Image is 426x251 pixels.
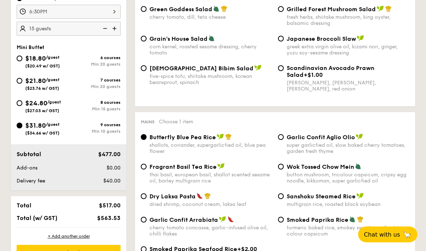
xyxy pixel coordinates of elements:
span: Garlic Confit Arrabiata [149,216,218,223]
span: Mini Buffet [17,44,44,50]
img: icon-vegetarian.fe4039eb.svg [355,163,361,169]
span: Sanshoku Steamed Rice [287,193,356,200]
input: $21.80/guest($23.76 w/ GST)7 coursesMin 20 guests [17,78,22,84]
span: /guest [46,122,60,127]
div: Min 20 guests [69,84,121,89]
input: Number of guests [17,22,121,36]
span: Fragrant Basil Tea Rice [149,163,217,170]
div: dried shrimp, coconut cream, laksa leaf [149,201,272,207]
img: icon-chef-hat.a58ddaea.svg [385,5,392,12]
div: cherry tomato, dill, feta cheese [149,14,272,20]
span: Green Goddess Salad [149,6,212,13]
input: $18.80/guest($20.49 w/ GST)6 coursesMin 20 guests [17,56,22,61]
span: Smoked Paprika Rice [287,216,348,223]
span: /guest [46,77,60,82]
span: $0.00 [107,165,121,171]
input: Garlic Confit Aglio Oliosuper garlicfied oil, slow baked cherry tomatoes, garden fresh thyme [278,134,284,140]
div: thai basil, european basil, shallot scented sesame oil, barley multigrain rice [149,172,272,184]
span: Garlic Confit Aglio Olio [287,134,355,141]
div: turmeric baked rice, smokey sweet paprika, tri-colour capsicum [287,225,409,237]
input: Butterfly Blue Pea Riceshallots, coriander, supergarlicfied oil, blue pea flower [141,134,147,140]
span: Grilled Forest Mushroom Salad [287,6,376,13]
img: icon-vegan.f8ff3823.svg [356,193,364,199]
span: Mains [141,119,155,124]
div: corn kernel, roasted sesame dressing, cherry tomato [149,44,272,56]
span: $18.80 [25,54,46,62]
span: ($23.76 w/ GST) [25,86,59,91]
img: icon-vegetarian.fe4039eb.svg [349,216,356,223]
span: +$1.00 [304,71,323,78]
div: greek extra virgin olive oil, kizami nori, ginger, yuzu soy-sesame dressing [287,44,409,56]
input: Japanese Broccoli Slawgreek extra virgin olive oil, kizami nori, ginger, yuzu soy-sesame dressing [278,36,284,41]
span: $40.00 [103,178,121,184]
input: $31.80/guest($34.66 w/ GST)9 coursesMin 10 guests [17,123,22,128]
span: /guest [47,100,61,105]
div: Min 20 guests [69,62,121,67]
span: Total (w/ GST) [17,215,57,221]
input: [DEMOGRAPHIC_DATA] Bibim Saladfive-spice tofu, shiitake mushroom, korean beansprout, spinach [141,65,147,71]
span: Grain's House Salad [149,35,208,42]
input: Wok Tossed Chow Meinbutton mushroom, tricolour capsicum, cripsy egg noodle, kikkoman, super garli... [278,164,284,169]
img: icon-vegetarian.fe4039eb.svg [213,5,219,12]
span: Add-ons [17,165,38,171]
div: Min 15 guests [69,106,121,111]
input: Green Goddess Saladcherry tomato, dill, feta cheese [141,6,147,12]
span: Delivery fee [17,178,45,184]
input: Grilled Forest Mushroom Saladfresh herbs, shiitake mushroom, king oyster, balsamic dressing [278,6,284,12]
span: ($34.66 w/ GST) [25,131,60,136]
img: icon-chef-hat.a58ddaea.svg [204,193,211,199]
span: /guest [46,55,60,60]
input: Garlic Confit Arrabiatacherry tomato concasse, garlic-infused olive oil, chilli flakes [141,217,147,223]
span: $563.53 [97,215,121,221]
span: Total [17,202,31,209]
input: Fragrant Basil Tea Ricethai basil, european basil, shallot scented sesame oil, barley multigrain ... [141,164,147,169]
span: Dry Laksa Pasta [149,193,196,200]
input: Smoked Paprika Riceturmeric baked rice, smokey sweet paprika, tri-colour capsicum [278,217,284,223]
span: [DEMOGRAPHIC_DATA] Bibim Salad [149,65,253,72]
div: Min 10 guests [69,129,121,134]
img: icon-chef-hat.a58ddaea.svg [225,133,232,140]
button: Chat with us🦙 [358,226,417,242]
div: 7 courses [69,78,121,83]
div: cherry tomato concasse, garlic-infused olive oil, chilli flakes [149,225,272,237]
span: Chat with us [364,231,400,238]
span: $21.80 [25,77,46,85]
img: icon-vegetarian.fe4039eb.svg [208,35,215,41]
img: icon-add.58712e84.svg [110,22,121,35]
input: $24.80/guest($27.03 w/ GST)8 coursesMin 15 guests [17,100,22,106]
img: icon-vegan.f8ff3823.svg [254,65,261,71]
input: Scandinavian Avocado Prawn Salad+$1.00[PERSON_NAME], [PERSON_NAME], [PERSON_NAME], red onion [278,65,284,71]
span: ($20.49 w/ GST) [25,63,60,69]
span: 🦙 [403,230,412,239]
img: icon-vegan.f8ff3823.svg [217,163,225,169]
div: 6 courses [69,55,121,60]
input: Dry Laksa Pastadried shrimp, coconut cream, laksa leaf [141,193,147,199]
span: Wok Tossed Chow Mein [287,163,354,170]
div: fresh herbs, shiitake mushroom, king oyster, balsamic dressing [287,14,409,26]
span: Butterfly Blue Pea Rice [149,134,216,141]
span: $517.00 [99,202,121,209]
input: Grain's House Saladcorn kernel, roasted sesame dressing, cherry tomato [141,36,147,41]
div: shallots, coriander, supergarlicfied oil, blue pea flower [149,142,272,154]
input: Sanshoku Steamed Ricemultigrain rice, roasted black soybean [278,193,284,199]
div: [PERSON_NAME], [PERSON_NAME], [PERSON_NAME], red onion [287,80,409,92]
div: 8 courses [69,100,121,105]
span: Japanese Broccoli Slaw [287,35,356,42]
img: icon-spicy.37a8142b.svg [227,216,234,223]
span: $24.80 [25,99,47,107]
img: icon-chef-hat.a58ddaea.svg [357,216,364,223]
input: Event time [17,5,121,19]
span: Scandinavian Avocado Prawn Salad [287,65,374,78]
div: super garlicfied oil, slow baked cherry tomatoes, garden fresh thyme [287,142,409,154]
span: $31.80 [25,122,46,129]
span: Choose 1 item [159,119,193,125]
img: icon-chef-hat.a58ddaea.svg [221,5,227,12]
span: Subtotal [17,151,41,158]
span: $477.00 [98,151,121,158]
img: icon-vegan.f8ff3823.svg [357,35,364,41]
img: icon-reduce.1d2dbef1.svg [99,22,110,35]
img: icon-vegan.f8ff3823.svg [377,5,384,12]
div: multigrain rice, roasted black soybean [287,201,409,207]
div: five-spice tofu, shiitake mushroom, korean beansprout, spinach [149,73,272,85]
img: icon-vegan.f8ff3823.svg [356,133,363,140]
